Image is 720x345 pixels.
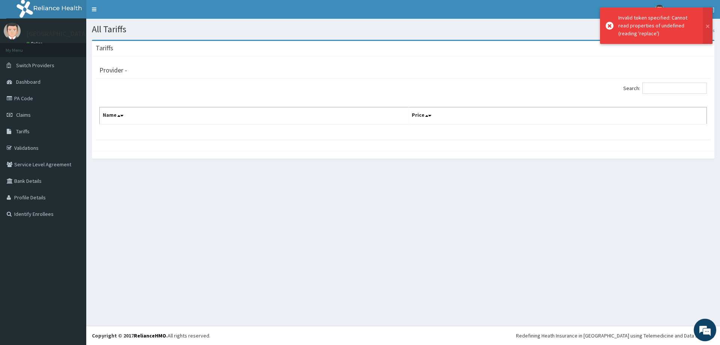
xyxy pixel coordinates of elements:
[16,111,31,118] span: Claims
[618,14,696,38] div: Invalid token specified: Cannot read properties of undefined (reading 'replace')
[516,332,714,339] div: Redefining Heath Insurance in [GEOGRAPHIC_DATA] using Telemedicine and Data Science!
[4,23,21,39] img: User Image
[16,128,30,135] span: Tariffs
[86,326,720,345] footer: All rights reserved.
[26,30,88,37] p: [GEOGRAPHIC_DATA]
[92,332,168,339] strong: Copyright © 2017 .
[409,107,707,125] th: Price
[92,24,714,34] h1: All Tariffs
[26,41,44,46] a: Online
[655,5,664,14] img: User Image
[134,332,166,339] a: RelianceHMO
[100,107,409,125] th: Name
[16,78,40,85] span: Dashboard
[642,83,707,94] input: Search:
[99,67,127,74] h3: Provider -
[623,83,707,94] label: Search:
[16,62,54,69] span: Switch Providers
[669,6,714,13] span: [GEOGRAPHIC_DATA]
[96,45,113,51] h3: Tariffs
